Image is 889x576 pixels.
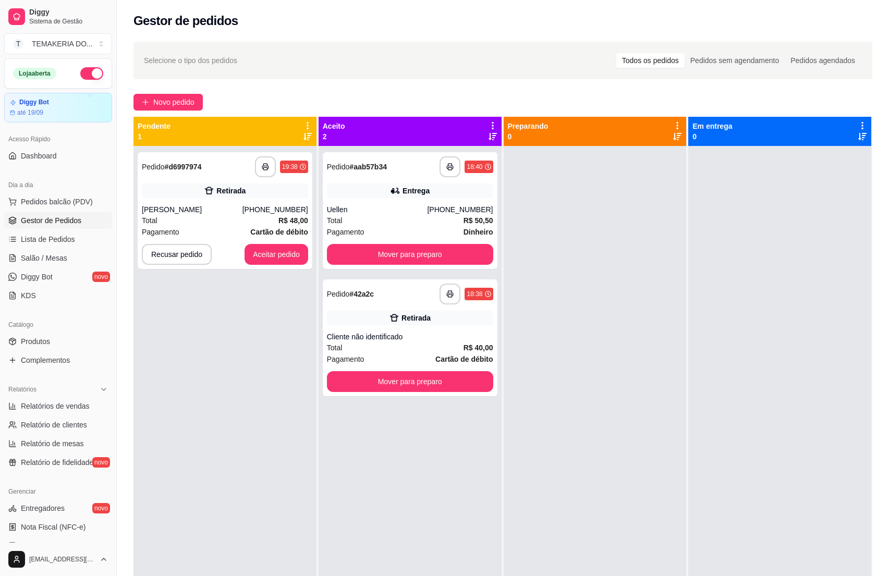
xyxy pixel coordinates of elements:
button: Mover para preparo [327,244,493,265]
span: Nota Fiscal (NFC-e) [21,522,86,532]
a: Relatório de clientes [4,416,112,433]
button: Aceitar pedido [245,244,308,265]
article: até 19/09 [17,108,43,117]
strong: Cartão de débito [250,228,308,236]
span: Total [327,342,343,353]
span: Sistema de Gestão [29,17,108,26]
article: Diggy Bot [19,99,49,106]
strong: # 42a2c [349,290,374,298]
span: Relatório de fidelidade [21,457,93,468]
strong: Dinheiro [464,228,493,236]
a: Relatórios de vendas [4,398,112,414]
a: Relatório de mesas [4,435,112,452]
p: Aceito [323,121,345,131]
div: Acesso Rápido [4,131,112,148]
a: DiggySistema de Gestão [4,4,112,29]
div: Gerenciar [4,483,112,500]
button: [EMAIL_ADDRESS][DOMAIN_NAME] [4,547,112,572]
div: Dia a dia [4,177,112,193]
h2: Gestor de pedidos [133,13,238,29]
span: [EMAIL_ADDRESS][DOMAIN_NAME] [29,555,95,563]
div: [PHONE_NUMBER] [427,204,493,215]
div: [PHONE_NUMBER] [242,204,308,215]
span: Pagamento [327,226,364,238]
span: Pedido [327,290,350,298]
strong: # aab57b34 [349,163,387,171]
span: Controle de caixa [21,541,78,551]
p: Em entrega [692,121,732,131]
div: Loja aberta [13,68,56,79]
a: Diggy Botnovo [4,268,112,285]
div: Pedidos agendados [785,53,861,68]
span: Entregadores [21,503,65,513]
span: Novo pedido [153,96,194,108]
span: Relatório de clientes [21,420,87,430]
div: 18:40 [467,163,482,171]
strong: # d6997974 [165,163,202,171]
span: Pagamento [327,353,364,365]
div: Todos os pedidos [616,53,685,68]
a: Entregadoresnovo [4,500,112,517]
a: Produtos [4,333,112,350]
button: Mover para preparo [327,371,493,392]
button: Pedidos balcão (PDV) [4,193,112,210]
span: Salão / Mesas [21,253,67,263]
span: Produtos [21,336,50,347]
p: 0 [692,131,732,142]
a: Gestor de Pedidos [4,212,112,229]
a: KDS [4,287,112,304]
a: Complementos [4,352,112,369]
div: [PERSON_NAME] [142,204,242,215]
span: Pagamento [142,226,179,238]
span: Complementos [21,355,70,365]
div: Pedidos sem agendamento [685,53,785,68]
strong: R$ 48,00 [278,216,308,225]
span: Dashboard [21,151,57,161]
div: 18:38 [467,290,482,298]
span: Relatórios de vendas [21,401,90,411]
span: Pedido [142,163,165,171]
div: Entrega [403,186,430,196]
p: Preparando [508,121,549,131]
span: Total [142,215,157,226]
div: Retirada [401,313,431,323]
span: Diggy Bot [21,272,53,282]
span: Total [327,215,343,226]
div: 19:38 [282,163,298,171]
span: Relatórios [8,385,36,394]
p: Pendente [138,121,171,131]
p: 0 [508,131,549,142]
a: Controle de caixa [4,537,112,554]
button: Select a team [4,33,112,54]
span: Pedido [327,163,350,171]
button: Alterar Status [80,67,103,80]
div: Catálogo [4,316,112,333]
p: 1 [138,131,171,142]
div: Retirada [216,186,246,196]
span: Pedidos balcão (PDV) [21,197,93,207]
a: Salão / Mesas [4,250,112,266]
span: T [13,39,23,49]
div: TEMAKERIA DO ... [32,39,93,49]
a: Lista de Pedidos [4,231,112,248]
button: Novo pedido [133,94,203,111]
button: Recusar pedido [142,244,212,265]
span: Gestor de Pedidos [21,215,81,226]
a: Diggy Botaté 19/09 [4,93,112,122]
a: Nota Fiscal (NFC-e) [4,519,112,535]
a: Dashboard [4,148,112,164]
div: Cliente não identificado [327,332,493,342]
a: Relatório de fidelidadenovo [4,454,112,471]
strong: R$ 50,50 [464,216,493,225]
p: 2 [323,131,345,142]
span: Diggy [29,8,108,17]
strong: Cartão de débito [435,355,493,363]
span: plus [142,99,149,106]
span: Relatório de mesas [21,438,84,449]
div: Uellen [327,204,428,215]
span: KDS [21,290,36,301]
strong: R$ 40,00 [464,344,493,352]
span: Selecione o tipo dos pedidos [144,55,237,66]
span: Lista de Pedidos [21,234,75,244]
